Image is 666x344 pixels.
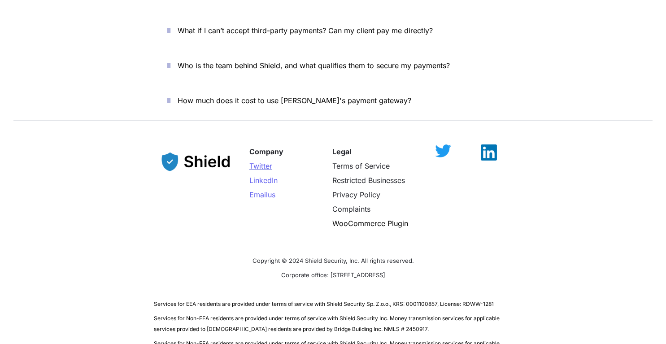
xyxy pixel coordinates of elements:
a: Complaints [332,205,370,213]
a: LinkedIn [249,176,278,185]
span: Corporate office: [STREET_ADDRESS] [281,271,385,279]
button: Who is the team behind Shield, and what qualifies them to secure my payments? [154,52,513,79]
strong: Company [249,147,283,156]
span: How much does it cost to use [PERSON_NAME]'s payment gateway? [178,96,411,105]
span: Services for EEA residents are provided under terms of service with Shield Security Sp. Z.o.o., K... [154,300,494,307]
a: Twitter [249,161,272,170]
span: Copyright © 2024 Shield Security, Inc. All rights reserved. [252,257,414,264]
span: Services for Non-EEA residents are provided under terms of service with Shield Security Inc. Mone... [154,315,501,332]
a: Terms of Service [332,161,390,170]
a: WooCommerce Plugin [332,219,408,228]
strong: Legal [332,147,351,156]
a: Emailus [249,190,275,199]
a: Privacy Policy [332,190,380,199]
a: Restricted Businesses [332,176,405,185]
span: Who is the team behind Shield, and what qualifies them to secure my payments? [178,61,450,70]
span: us [268,190,275,199]
button: What if I can’t accept third-party payments? Can my client pay me directly? [154,17,513,44]
button: How much does it cost to use [PERSON_NAME]'s payment gateway? [154,87,513,114]
span: Email [249,190,268,199]
span: What if I can’t accept third-party payments? Can my client pay me directly? [178,26,433,35]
